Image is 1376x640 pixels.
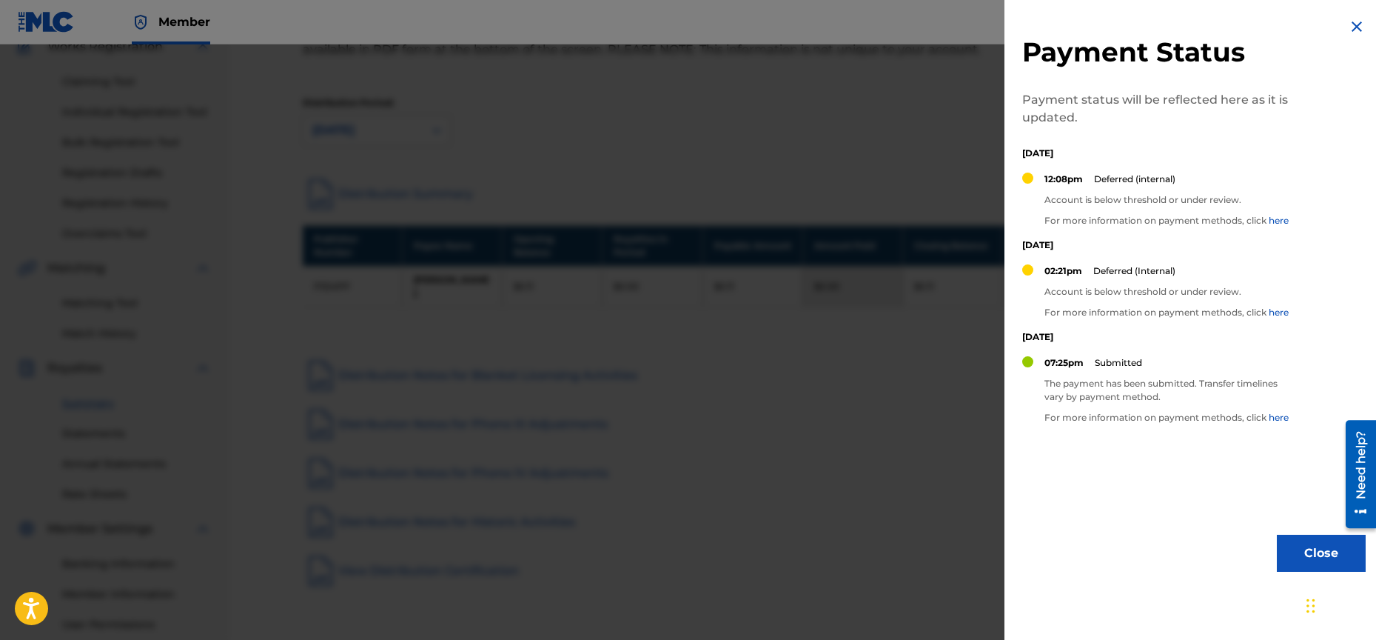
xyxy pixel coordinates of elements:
p: Deferred (internal) [1094,173,1175,186]
p: Payment status will be reflected here as it is updated. [1022,91,1296,127]
div: Drag [1306,584,1315,628]
p: 12:08pm [1044,173,1083,186]
p: For more information on payment methods, click [1044,411,1296,424]
p: [DATE] [1022,239,1296,252]
p: Account is below threshold or under review. [1044,193,1289,207]
button: Close [1277,535,1366,572]
a: here [1269,412,1289,423]
iframe: Resource Center [1335,413,1376,536]
p: Deferred (Internal) [1093,264,1175,278]
p: 02:21pm [1044,264,1082,278]
p: For more information on payment methods, click [1044,306,1289,319]
img: MLC Logo [18,11,75,33]
p: 07:25pm [1044,356,1084,370]
img: Top Rightsholder [132,13,150,31]
p: The payment has been submitted. Transfer timelines vary by payment method. [1044,377,1296,404]
iframe: Chat Widget [1302,569,1376,640]
p: For more information on payment methods, click [1044,214,1289,227]
p: Submitted [1095,356,1142,370]
a: here [1269,215,1289,226]
p: Account is below threshold or under review. [1044,285,1289,299]
span: Member [158,13,210,30]
p: [DATE] [1022,147,1296,160]
h2: Payment Status [1022,36,1296,69]
a: here [1269,307,1289,318]
p: [DATE] [1022,330,1296,344]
